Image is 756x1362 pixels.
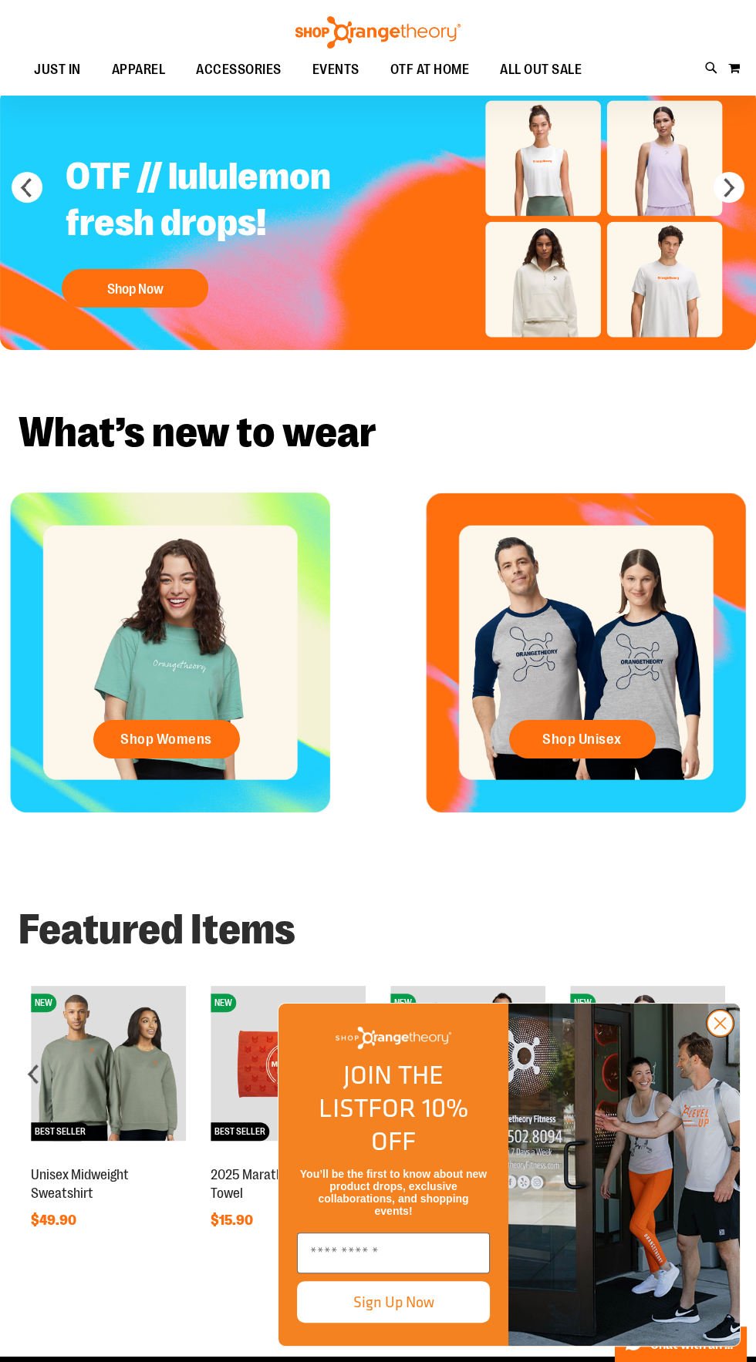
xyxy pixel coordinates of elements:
span: You’ll be the first to know about new product drops, exclusive collaborations, and shopping events! [300,1168,487,1217]
a: Shop Unisex [509,720,656,758]
h2: What’s new to wear [19,412,737,454]
span: ACCESSORIES [196,52,282,87]
button: next [714,172,744,203]
a: 2025 Marathon Sports Towel [211,1167,337,1201]
span: Shop Unisex [542,731,622,748]
img: Shop Orangtheory [508,1004,740,1346]
img: Shop Orangetheory [293,16,463,49]
span: NEW [211,994,236,1012]
span: BEST SELLER [211,1122,269,1141]
button: Close dialog [706,1009,734,1037]
span: $15.90 [211,1212,255,1228]
img: Shop Orangetheory [336,1027,451,1049]
a: Shop Womens [93,720,240,758]
span: NEW [31,994,56,1012]
button: prev [12,172,42,203]
span: APPAREL [112,52,166,87]
span: JOIN THE LIST [319,1055,444,1127]
button: Sign Up Now [297,1281,490,1323]
span: BEST SELLER [31,1122,89,1141]
img: Unisex Midweight Sweatshirt [31,986,186,1141]
span: OTF AT HOME [390,52,470,87]
img: 2025 Marathon Sports Towel [211,986,366,1141]
a: Unisex Midweight Sweatshirt [31,1167,129,1201]
span: $49.90 [31,1212,79,1228]
img: 2025 Marathon Unisex Distance Tee 26.2 [390,986,545,1141]
span: Shop Womens [120,731,212,748]
div: prev [19,1058,49,1089]
a: Unisex Midweight SweatshirtNEWBEST SELLER [31,1150,186,1162]
div: FLYOUT Form [262,987,756,1362]
a: 2025 Marathon Sports TowelNEWBEST SELLER [211,1150,366,1162]
img: lululemon Ruched Racerback Tank [570,986,725,1141]
h2: OTF // lululemon fresh drops! [54,142,437,261]
input: Enter email [297,1233,490,1273]
span: ALL OUT SALE [500,52,582,87]
strong: Featured Items [19,906,295,953]
button: Shop Now [62,269,208,308]
span: EVENTS [312,52,359,87]
span: FOR 10% OFF [368,1088,468,1160]
span: JUST IN [34,52,81,87]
